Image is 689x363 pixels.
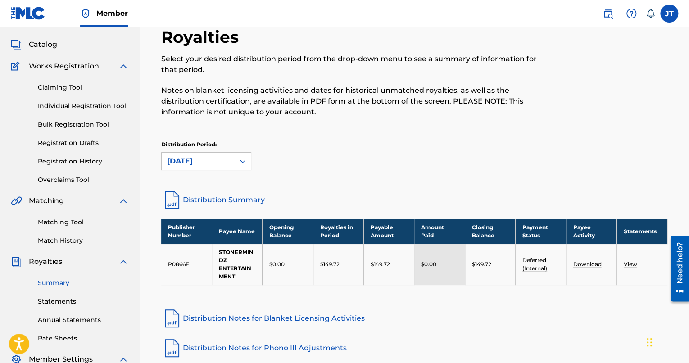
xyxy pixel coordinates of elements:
[11,18,65,28] a: SummarySummary
[11,256,22,267] img: Royalties
[161,244,212,285] td: P0866F
[29,61,99,72] span: Works Registration
[624,261,637,268] a: View
[38,315,129,325] a: Annual Statements
[11,39,57,50] a: CatalogCatalog
[522,257,547,272] a: Deferred (Internal)
[161,27,243,47] h2: Royalties
[161,54,551,75] p: Select your desired distribution period from the drop-down menu to see a summary of information f...
[472,260,491,268] p: $149.72
[11,39,22,50] img: Catalog
[320,260,340,268] p: $149.72
[622,5,640,23] div: Help
[161,308,183,329] img: pdf
[38,138,129,148] a: Registration Drafts
[313,219,363,244] th: Royalties in Period
[38,334,129,343] a: Rate Sheets
[167,156,229,167] div: [DATE]
[646,9,655,18] div: Notifications
[414,219,465,244] th: Amount Paid
[96,8,128,18] span: Member
[38,101,129,111] a: Individual Registration Tool
[626,8,637,19] img: help
[38,297,129,306] a: Statements
[11,7,45,20] img: MLC Logo
[647,329,652,356] div: Drag
[118,61,129,72] img: expand
[161,308,667,329] a: Distribution Notes for Blanket Licensing Activities
[118,256,129,267] img: expand
[161,85,551,118] p: Notes on blanket licensing activities and dates for historical unmatched royalties, as well as th...
[38,120,129,129] a: Bulk Registration Tool
[515,219,566,244] th: Payment Status
[644,320,689,363] iframe: Chat Widget
[80,8,91,19] img: Top Rightsholder
[212,244,262,285] td: STONERMINDZ ENTERTAINMENT
[38,236,129,245] a: Match History
[263,219,313,244] th: Opening Balance
[161,337,667,359] a: Distribution Notes for Phono III Adjustments
[118,195,129,206] img: expand
[603,8,613,19] img: search
[269,260,285,268] p: $0.00
[161,337,183,359] img: pdf
[161,189,183,211] img: distribution-summary-pdf
[161,141,251,149] p: Distribution Period:
[161,189,667,211] a: Distribution Summary
[371,260,390,268] p: $149.72
[421,260,436,268] p: $0.00
[573,261,601,268] a: Download
[11,61,23,72] img: Works Registration
[38,218,129,227] a: Matching Tool
[29,195,64,206] span: Matching
[566,219,616,244] th: Payee Activity
[29,256,62,267] span: Royalties
[616,219,667,244] th: Statements
[599,5,617,23] a: Public Search
[660,5,678,23] div: User Menu
[664,232,689,304] iframe: Resource Center
[212,219,262,244] th: Payee Name
[29,39,57,50] span: Catalog
[161,219,212,244] th: Publisher Number
[38,157,129,166] a: Registration History
[38,278,129,288] a: Summary
[363,219,414,244] th: Payable Amount
[465,219,515,244] th: Closing Balance
[11,195,22,206] img: Matching
[38,83,129,92] a: Claiming Tool
[38,175,129,185] a: Overclaims Tool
